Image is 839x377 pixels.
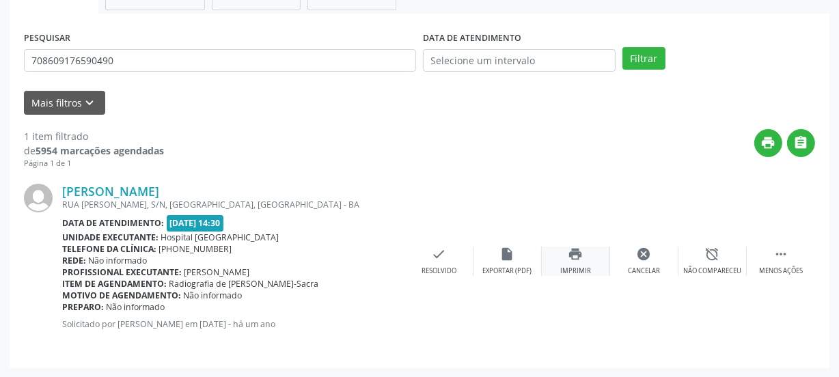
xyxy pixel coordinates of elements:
[36,144,164,157] strong: 5954 marcações agendadas
[754,129,782,157] button: print
[628,266,660,276] div: Cancelar
[794,135,809,150] i: 
[483,266,532,276] div: Exportar (PDF)
[24,49,416,72] input: Nome, CNS
[167,215,224,231] span: [DATE] 14:30
[62,199,405,210] div: RUA [PERSON_NAME], S/N, [GEOGRAPHIC_DATA], [GEOGRAPHIC_DATA] - BA
[24,143,164,158] div: de
[62,217,164,229] b: Data de atendimento:
[83,96,98,111] i: keyboard_arrow_down
[568,247,583,262] i: print
[62,184,159,199] a: [PERSON_NAME]
[432,247,447,262] i: check
[787,129,815,157] button: 
[159,243,232,255] span: [PHONE_NUMBER]
[62,266,182,278] b: Profissional executante:
[24,91,105,115] button: Mais filtroskeyboard_arrow_down
[62,290,181,301] b: Motivo de agendamento:
[62,255,86,266] b: Rede:
[62,243,156,255] b: Telefone da clínica:
[62,318,405,330] p: Solicitado por [PERSON_NAME] em [DATE] - há um ano
[184,290,243,301] span: Não informado
[761,135,776,150] i: print
[423,28,521,49] label: DATA DE ATENDIMENTO
[24,129,164,143] div: 1 item filtrado
[422,266,456,276] div: Resolvido
[24,158,164,169] div: Página 1 de 1
[560,266,591,276] div: Imprimir
[683,266,741,276] div: Não compareceu
[637,247,652,262] i: cancel
[107,301,165,313] span: Não informado
[423,49,616,72] input: Selecione um intervalo
[500,247,515,262] i: insert_drive_file
[184,266,250,278] span: [PERSON_NAME]
[89,255,148,266] span: Não informado
[169,278,319,290] span: Radiografia de [PERSON_NAME]-Sacra
[773,247,788,262] i: 
[759,266,803,276] div: Menos ações
[622,47,665,70] button: Filtrar
[62,278,167,290] b: Item de agendamento:
[62,232,159,243] b: Unidade executante:
[24,28,70,49] label: PESQUISAR
[24,184,53,212] img: img
[62,301,104,313] b: Preparo:
[705,247,720,262] i: alarm_off
[161,232,279,243] span: Hospital [GEOGRAPHIC_DATA]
